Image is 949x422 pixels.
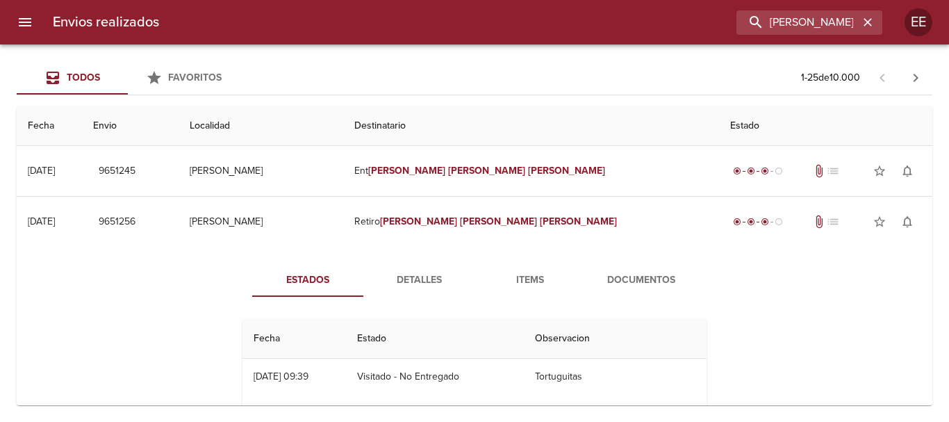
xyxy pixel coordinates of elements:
[719,106,932,146] th: Estado
[801,71,860,85] p: 1 - 25 de 10.000
[747,218,755,226] span: radio_button_checked
[28,216,55,227] div: [DATE]
[900,164,914,178] span: notifications_none
[99,163,135,180] span: 9651245
[99,213,135,231] span: 9651256
[733,167,741,175] span: radio_button_checked
[261,272,355,289] span: Estados
[893,208,921,236] button: Activar notificaciones
[812,215,826,229] span: Tiene documentos adjuntos
[730,164,786,178] div: En viaje
[179,146,344,196] td: [PERSON_NAME]
[866,208,893,236] button: Agregar a favoritos
[380,216,457,227] em: [PERSON_NAME]
[900,215,914,229] span: notifications_none
[540,216,617,227] em: [PERSON_NAME]
[168,72,222,83] span: Favoritos
[761,167,769,175] span: radio_button_checked
[775,167,783,175] span: radio_button_unchecked
[483,272,577,289] span: Items
[893,157,921,185] button: Activar notificaciones
[899,61,932,95] span: Pagina siguiente
[252,263,697,297] div: Tabs detalle de guia
[8,6,42,39] button: menu
[346,319,523,359] th: Estado
[775,218,783,226] span: radio_button_unchecked
[866,157,893,185] button: Agregar a favoritos
[826,215,840,229] span: No tiene pedido asociado
[747,167,755,175] span: radio_button_checked
[343,146,719,196] td: Ent
[826,164,840,178] span: No tiene pedido asociado
[448,165,525,177] em: [PERSON_NAME]
[905,8,932,36] div: Abrir información de usuario
[82,106,179,146] th: Envio
[460,216,537,227] em: [PERSON_NAME]
[524,319,707,359] th: Observacion
[179,197,344,247] td: [PERSON_NAME]
[866,70,899,84] span: Pagina anterior
[368,165,445,177] em: [PERSON_NAME]
[17,61,239,95] div: Tabs Envios
[343,197,719,247] td: Retiro
[594,272,688,289] span: Documentos
[761,218,769,226] span: radio_button_checked
[343,106,719,146] th: Destinatario
[812,164,826,178] span: Tiene documentos adjuntos
[28,165,55,177] div: [DATE]
[733,218,741,226] span: radio_button_checked
[524,359,707,395] td: Tortuguitas
[93,209,141,235] button: 9651256
[67,72,100,83] span: Todos
[53,11,159,33] h6: Envios realizados
[873,215,886,229] span: star_border
[242,319,346,359] th: Fecha
[905,8,932,36] div: EE
[93,159,141,184] button: 9651245
[736,10,859,35] input: buscar
[730,215,786,229] div: En viaje
[254,371,308,382] div: [DATE] 09:39
[179,106,344,146] th: Localidad
[17,106,82,146] th: Fecha
[372,272,466,289] span: Detalles
[346,359,523,395] td: Visitado - No Entregado
[873,164,886,178] span: star_border
[528,165,605,177] em: [PERSON_NAME]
